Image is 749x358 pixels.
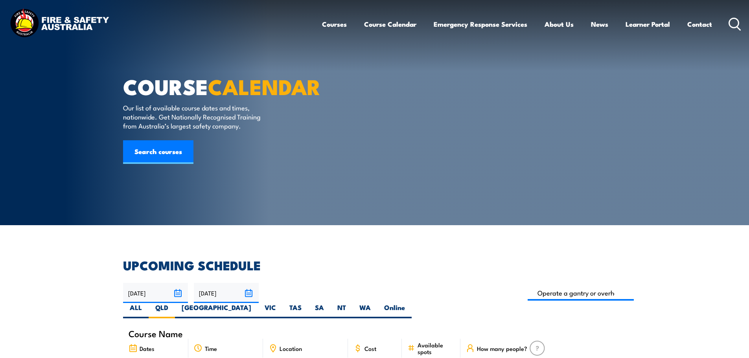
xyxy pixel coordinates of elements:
[283,303,308,318] label: TAS
[377,303,412,318] label: Online
[208,70,321,102] strong: CALENDAR
[123,103,267,130] p: Our list of available course dates and times, nationwide. Get Nationally Recognised Training from...
[418,341,455,355] span: Available spots
[434,14,527,35] a: Emergency Response Services
[545,14,574,35] a: About Us
[477,345,527,352] span: How many people?
[123,283,188,303] input: From date
[123,140,193,164] a: Search courses
[591,14,608,35] a: News
[129,330,183,337] span: Course Name
[123,259,626,270] h2: UPCOMING SCHEDULE
[308,303,331,318] label: SA
[149,303,175,318] label: QLD
[123,303,149,318] label: ALL
[331,303,353,318] label: NT
[353,303,377,318] label: WA
[364,14,416,35] a: Course Calendar
[123,77,317,95] h1: COURSE
[528,285,634,301] input: Search Course
[140,345,155,352] span: Dates
[626,14,670,35] a: Learner Portal
[194,283,259,303] input: To date
[364,345,376,352] span: Cost
[280,345,302,352] span: Location
[322,14,347,35] a: Courses
[687,14,712,35] a: Contact
[258,303,283,318] label: VIC
[205,345,217,352] span: Time
[175,303,258,318] label: [GEOGRAPHIC_DATA]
